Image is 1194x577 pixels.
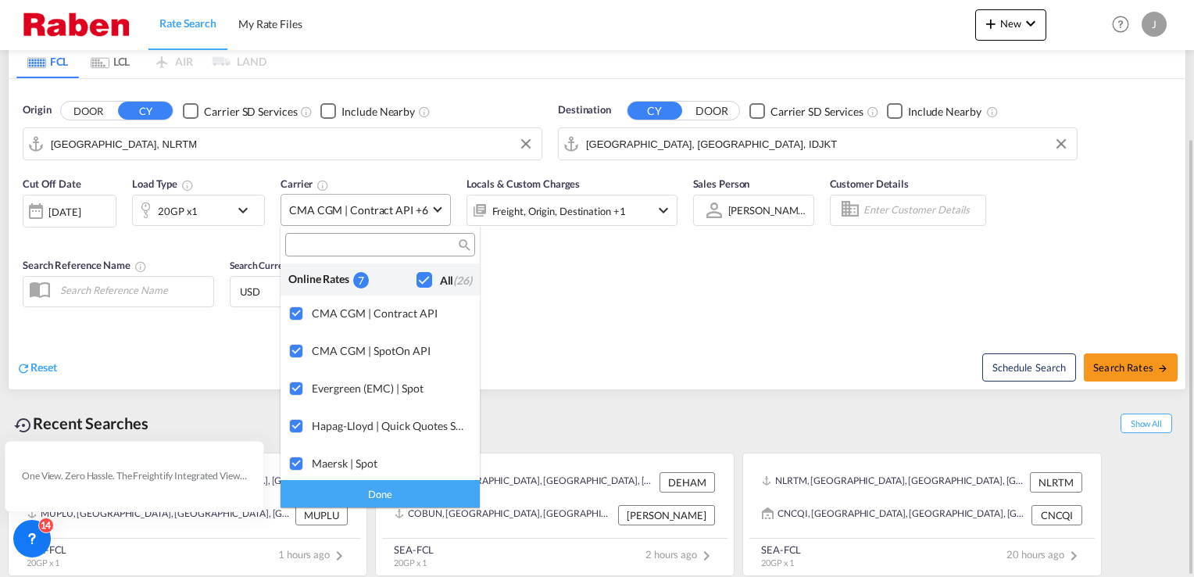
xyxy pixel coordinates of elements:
[312,419,467,432] div: Hapag-Lloyd | Quick Quotes Spot
[453,274,472,287] span: (26)
[440,273,472,288] div: All
[312,382,467,395] div: Evergreen (EMC) | Spot
[312,344,467,357] div: CMA CGM | SpotOn API
[312,457,467,470] div: Maersk | Spot
[416,271,472,288] md-checkbox: Checkbox No Ink
[281,480,480,507] div: Done
[288,271,353,288] div: Online Rates
[457,239,469,251] md-icon: icon-magnify
[353,272,369,288] div: 7
[312,306,467,320] div: CMA CGM | Contract API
